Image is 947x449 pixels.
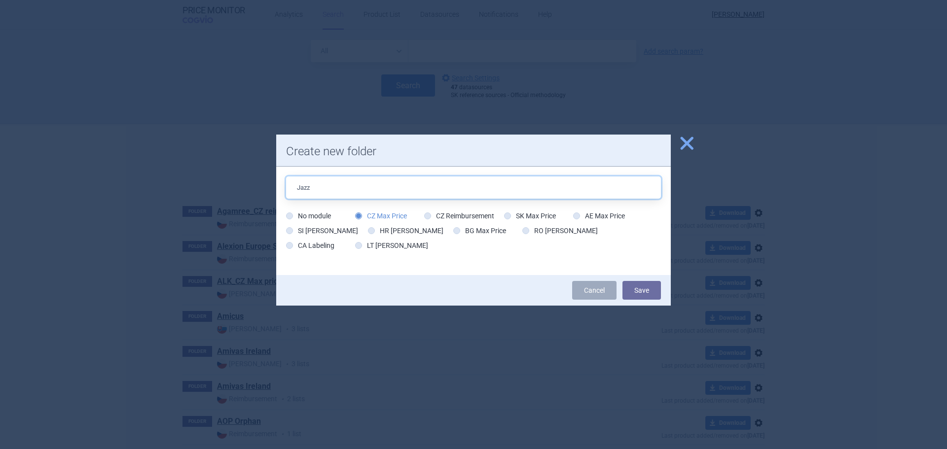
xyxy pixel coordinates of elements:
[424,211,494,221] label: CZ Reimbursement
[286,144,661,159] h1: Create new folder
[286,211,331,221] label: No module
[622,281,661,300] button: Save
[286,176,661,199] input: Folder name
[355,241,428,250] label: LT [PERSON_NAME]
[504,211,556,221] label: SK Max Price
[286,241,334,250] label: CA Labeling
[453,226,506,236] label: BG Max Price
[368,226,443,236] label: HR [PERSON_NAME]
[572,281,617,300] a: Cancel
[355,211,407,221] label: CZ Max Price
[573,211,625,221] label: AE Max Price
[522,226,598,236] label: RO [PERSON_NAME]
[286,226,358,236] label: SI [PERSON_NAME]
